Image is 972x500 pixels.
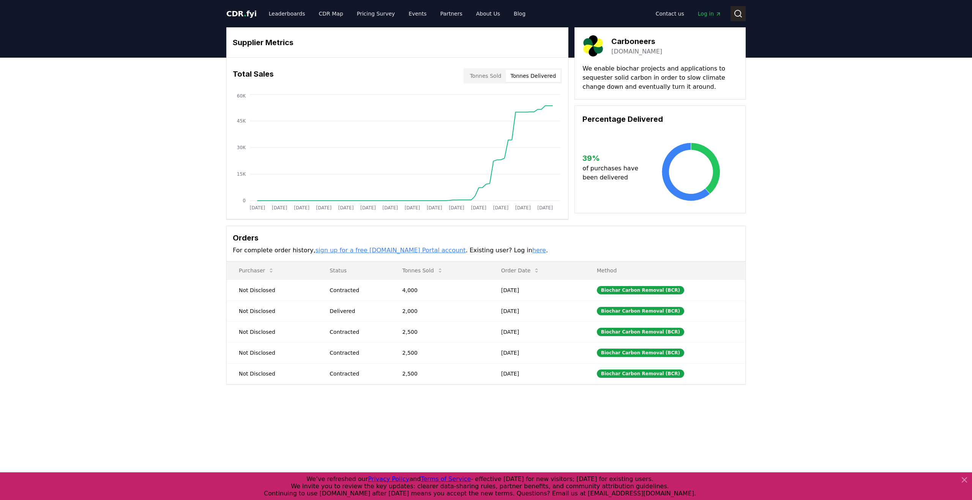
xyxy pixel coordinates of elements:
tspan: 0 [243,198,246,203]
td: [DATE] [489,300,585,321]
p: We enable biochar projects and applications to sequester solid carbon in order to slow climate ch... [582,64,738,91]
nav: Main [650,7,727,20]
tspan: [DATE] [272,205,287,211]
h3: Carboneers [611,36,662,47]
div: Biochar Carbon Removal (BCR) [597,369,684,378]
a: here [532,247,546,254]
div: Delivered [330,307,384,315]
tspan: [DATE] [427,205,442,211]
span: . [244,9,246,18]
div: Biochar Carbon Removal (BCR) [597,286,684,294]
tspan: [DATE] [294,205,309,211]
h3: Total Sales [233,68,274,83]
button: Tonnes Sold [465,70,506,82]
button: Tonnes Delivered [506,70,560,82]
td: [DATE] [489,280,585,300]
tspan: [DATE] [537,205,553,211]
a: Leaderboards [263,7,311,20]
div: Contracted [330,286,384,294]
button: Purchaser [233,263,280,278]
a: About Us [470,7,506,20]
tspan: [DATE] [316,205,332,211]
nav: Main [263,7,532,20]
td: 2,500 [390,342,489,363]
a: Partners [434,7,469,20]
div: Biochar Carbon Removal (BCR) [597,328,684,336]
div: Contracted [330,328,384,336]
a: Events [402,7,432,20]
img: Carboneers-logo [582,35,604,57]
td: Not Disclosed [227,321,317,342]
tspan: 15K [237,171,246,177]
a: Blog [508,7,532,20]
button: Order Date [495,263,546,278]
div: Contracted [330,349,384,357]
div: Contracted [330,370,384,377]
p: Method [591,267,739,274]
td: 2,000 [390,300,489,321]
tspan: [DATE] [405,205,420,211]
a: Pricing Survey [351,7,401,20]
h3: Supplier Metrics [233,37,562,48]
p: Status [323,267,384,274]
tspan: [DATE] [449,205,464,211]
a: Log in [692,7,727,20]
h3: 39 % [582,153,644,164]
td: 2,500 [390,321,489,342]
tspan: [DATE] [338,205,354,211]
tspan: [DATE] [250,205,265,211]
span: CDR fyi [226,9,257,18]
td: [DATE] [489,363,585,384]
tspan: 30K [237,145,246,150]
a: CDR.fyi [226,8,257,19]
td: Not Disclosed [227,280,317,300]
a: CDR Map [313,7,349,20]
p: of purchases have been delivered [582,164,644,182]
tspan: 60K [237,93,246,99]
td: Not Disclosed [227,363,317,384]
a: sign up for a free [DOMAIN_NAME] Portal account [316,247,466,254]
td: 2,500 [390,363,489,384]
tspan: [DATE] [493,205,509,211]
div: Biochar Carbon Removal (BCR) [597,307,684,315]
button: Tonnes Sold [396,263,449,278]
p: For complete order history, . Existing user? Log in . [233,246,739,255]
td: [DATE] [489,342,585,363]
td: Not Disclosed [227,300,317,321]
tspan: [DATE] [360,205,376,211]
div: Biochar Carbon Removal (BCR) [597,349,684,357]
td: 4,000 [390,280,489,300]
span: Log in [698,10,721,17]
td: [DATE] [489,321,585,342]
tspan: 45K [237,118,246,124]
h3: Orders [233,232,739,244]
tspan: [DATE] [382,205,398,211]
h3: Percentage Delivered [582,113,738,125]
a: Contact us [650,7,690,20]
tspan: [DATE] [515,205,531,211]
tspan: [DATE] [471,205,486,211]
td: Not Disclosed [227,342,317,363]
a: [DOMAIN_NAME] [611,47,662,56]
